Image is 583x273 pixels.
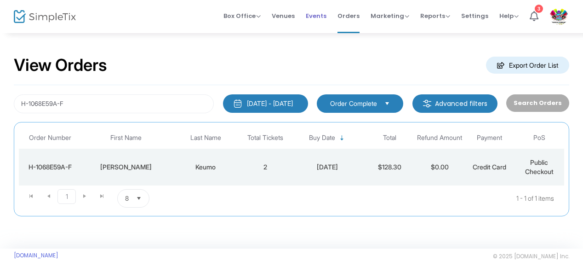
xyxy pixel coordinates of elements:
span: Venues [272,4,295,28]
div: 3 [535,5,543,13]
m-button: Advanced filters [412,94,497,113]
span: Settings [461,4,488,28]
button: Select [381,99,394,109]
th: Total [365,127,415,149]
span: Sortable [338,134,346,142]
h2: View Orders [14,55,107,76]
span: Order Complete [330,99,377,108]
input: Search by name, email, phone, order number, ip address, or last 4 digits of card [14,94,214,113]
img: filter [423,99,432,108]
span: Payment [477,134,502,142]
div: Keumo [173,163,238,172]
span: Orders [337,4,360,28]
td: $0.00 [415,149,464,186]
div: Data table [19,127,564,186]
span: Order Number [29,134,71,142]
th: Total Tickets [240,127,290,149]
span: Last Name [190,134,221,142]
span: Buy Date [309,134,335,142]
kendo-pager-info: 1 - 1 of 1 items [241,189,554,208]
span: Public Checkout [525,158,554,175]
m-button: Export Order List [486,57,569,74]
span: PoS [533,134,545,142]
button: Select [132,190,145,207]
div: Christiane [83,163,168,172]
span: Events [306,4,326,28]
td: 2 [240,149,290,186]
span: Help [499,12,519,20]
span: First Name [110,134,142,142]
span: Reports [420,12,450,20]
button: [DATE] - [DATE] [223,94,308,113]
img: monthly [233,99,242,108]
th: Refund Amount [415,127,464,149]
span: 8 [125,194,129,203]
span: Credit Card [473,163,506,171]
td: $128.30 [365,149,415,186]
div: H-1068E59A-F [21,163,79,172]
a: [DOMAIN_NAME] [14,252,58,259]
span: Marketing [371,12,409,20]
span: Box Office [223,12,261,20]
div: 7/4/2025 [292,163,362,172]
div: [DATE] - [DATE] [247,99,293,108]
span: Page 1 [57,189,76,204]
span: © 2025 [DOMAIN_NAME] Inc. [493,253,569,260]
